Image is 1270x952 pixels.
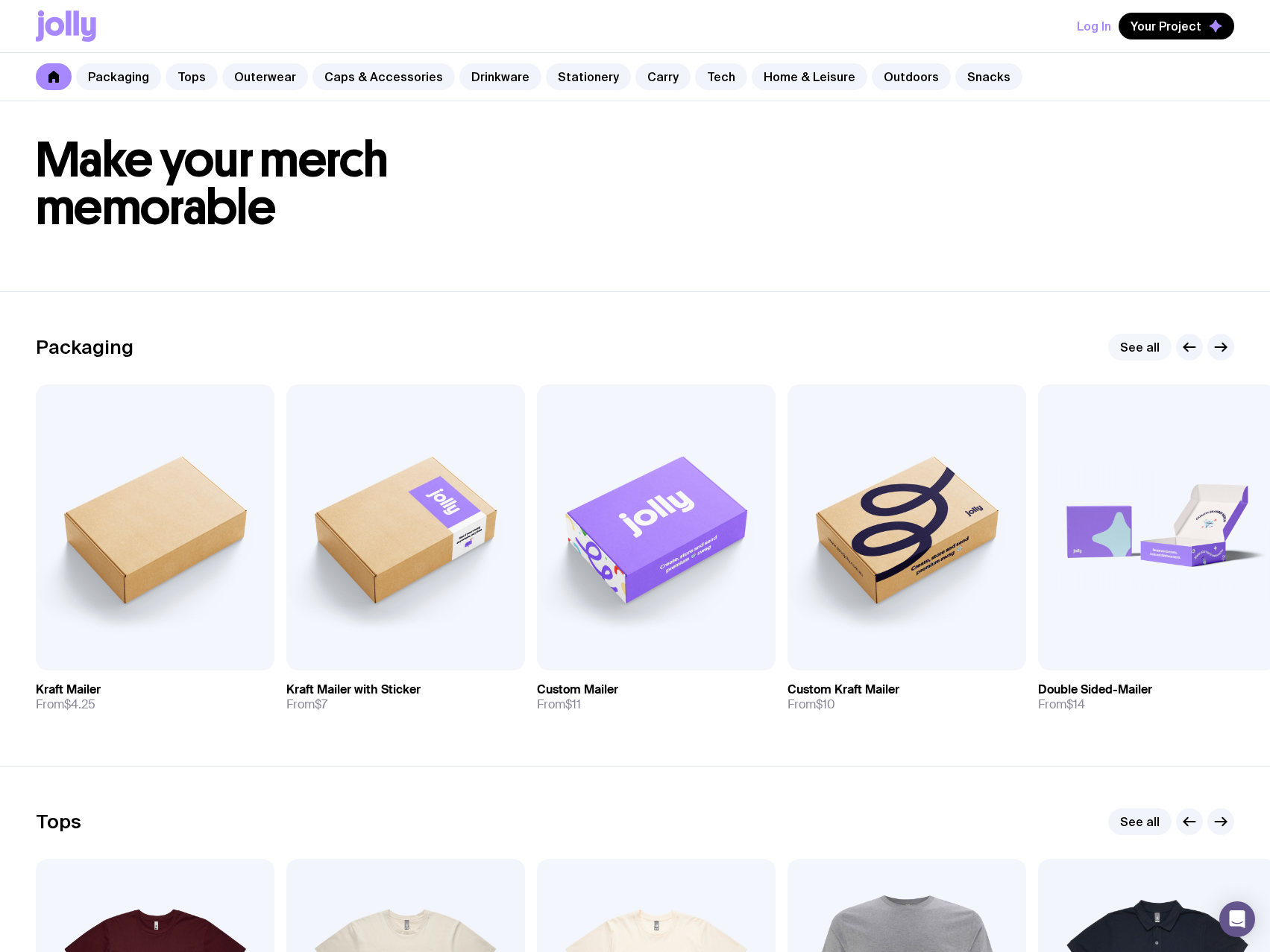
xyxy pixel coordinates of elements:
[1131,19,1201,34] span: Your Project
[695,63,747,90] a: Tech
[459,63,541,90] a: Drinkware
[752,63,867,90] a: Home & Leisure
[1066,696,1085,712] span: $14
[1219,901,1255,937] div: Open Intercom Messenger
[1038,697,1085,712] span: From
[36,670,274,724] a: Kraft MailerFrom$4.25
[36,336,133,358] h2: Packaging
[788,670,1026,724] a: Custom Kraft MailerFrom$10
[315,696,327,712] span: $7
[565,696,581,712] span: $11
[36,810,81,833] h2: Tops
[635,63,691,90] a: Carry
[36,682,101,697] h3: Kraft Mailer
[546,63,631,90] a: Stationery
[1038,682,1152,697] h3: Double Sided-Mailer
[312,63,455,90] a: Caps & Accessories
[286,697,327,712] span: From
[1108,334,1172,361] a: See all
[816,696,835,712] span: $10
[76,63,161,90] a: Packaging
[36,697,95,712] span: From
[955,63,1022,90] a: Snacks
[1108,808,1172,835] a: See all
[36,130,389,237] span: Make your merch memorable
[1119,13,1234,39] button: Your Project
[788,682,899,697] h3: Custom Kraft Mailer
[1077,13,1111,39] button: Log In
[537,670,776,724] a: Custom MailerFrom$11
[286,670,525,724] a: Kraft Mailer with StickerFrom$7
[286,682,421,697] h3: Kraft Mailer with Sticker
[222,63,308,90] a: Outerwear
[166,63,218,90] a: Tops
[872,63,951,90] a: Outdoors
[537,697,581,712] span: From
[64,696,95,712] span: $4.25
[788,697,835,712] span: From
[537,682,618,697] h3: Custom Mailer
